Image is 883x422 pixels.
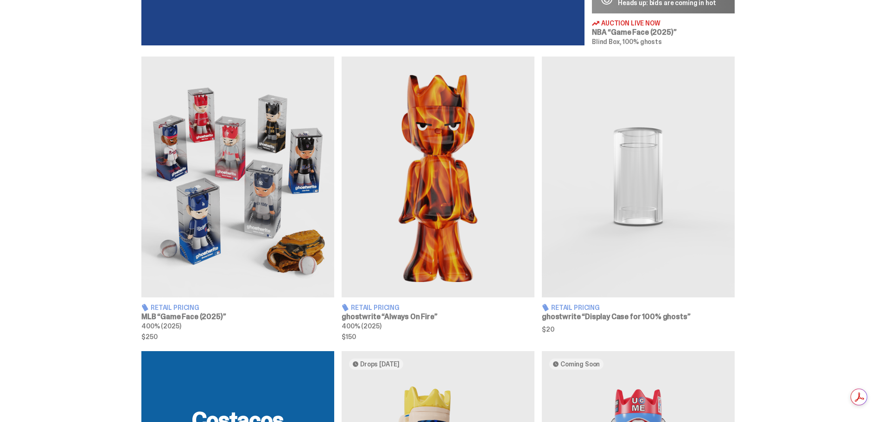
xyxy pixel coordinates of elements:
span: Retail Pricing [151,304,199,311]
h3: MLB “Game Face (2025)” [141,313,334,321]
span: 100% ghosts [623,38,661,46]
img: Always On Fire [342,57,534,297]
span: $250 [141,334,334,340]
h3: ghostwrite “Always On Fire” [342,313,534,321]
span: Drops [DATE] [360,360,400,368]
img: Display Case for 100% ghosts [542,57,735,297]
img: Game Face (2025) [141,57,334,297]
span: Retail Pricing [551,304,600,311]
span: $20 [542,326,735,333]
a: Display Case for 100% ghosts Retail Pricing [542,57,735,340]
span: Retail Pricing [351,304,400,311]
a: Always On Fire Retail Pricing [342,57,534,340]
span: $150 [342,334,534,340]
a: Game Face (2025) Retail Pricing [141,57,334,340]
span: Coming Soon [560,360,600,368]
span: 400% (2025) [342,322,381,330]
h3: ghostwrite “Display Case for 100% ghosts” [542,313,735,321]
span: Auction Live Now [601,20,661,26]
span: 400% (2025) [141,322,181,330]
h3: NBA “Game Face (2025)” [592,29,735,36]
span: Blind Box, [592,38,622,46]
